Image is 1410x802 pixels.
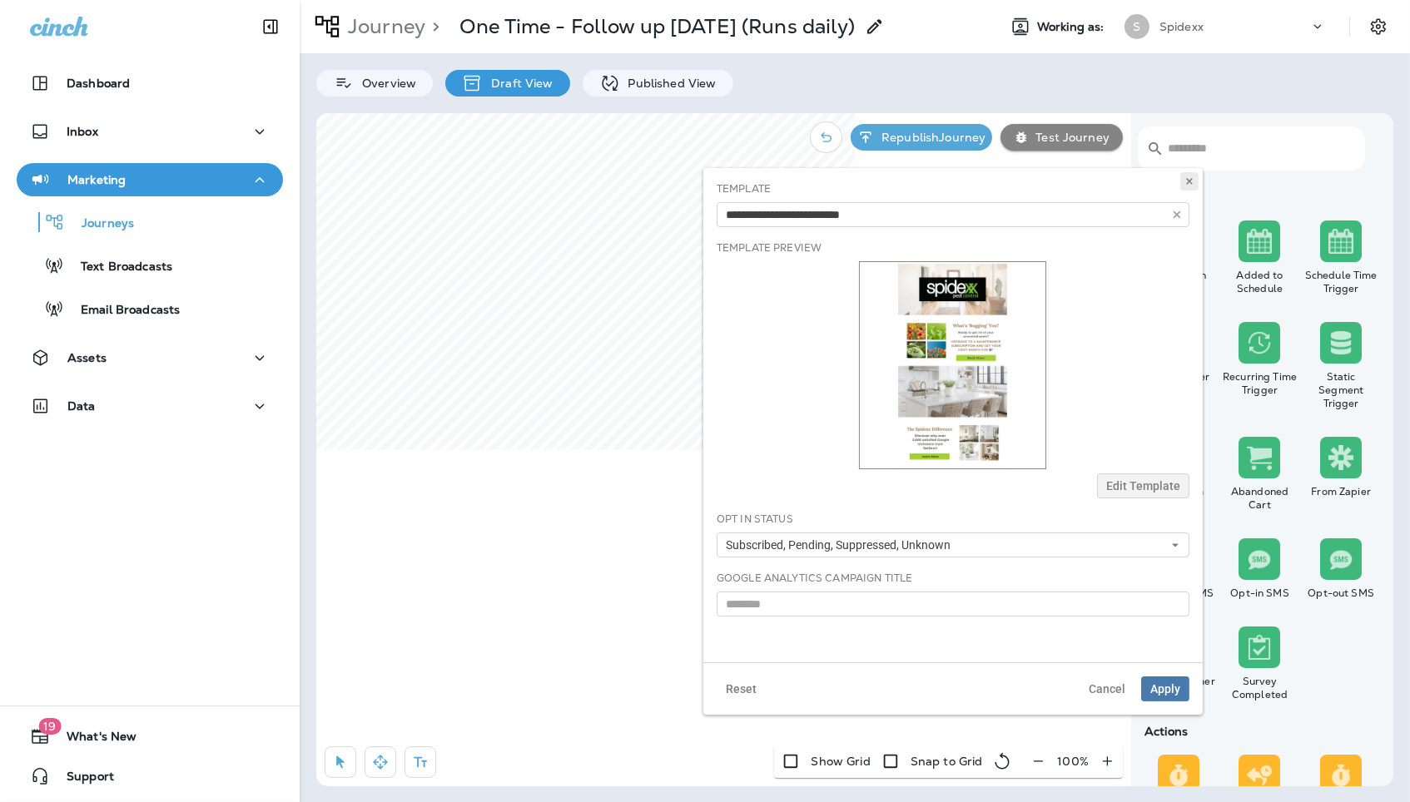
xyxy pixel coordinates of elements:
[1303,370,1378,410] div: Static Segment Trigger
[726,683,757,695] span: Reset
[459,14,855,39] p: One Time - Follow up [DATE] (Runs daily)
[67,351,107,364] p: Assets
[717,241,822,255] label: Template Preview
[247,10,294,43] button: Collapse Sidebar
[1097,473,1189,498] button: Edit Template
[17,720,283,753] button: 19What's New
[17,163,283,196] button: Marketing
[1057,755,1089,768] p: 100 %
[1223,370,1298,397] div: Recurring Time Trigger
[17,389,283,423] button: Data
[726,538,957,552] span: Subscribed, Pending, Suppressed, Unknown
[1303,485,1378,498] div: From Zapier
[67,125,98,138] p: Inbox
[875,131,986,144] p: Republish Journey
[1125,14,1149,39] div: S
[341,14,425,39] p: Journey
[1138,191,1382,204] div: Triggers
[50,730,137,750] span: What's New
[38,718,61,735] span: 19
[717,572,912,585] label: Google Analytics Campaign Title
[64,303,180,319] p: Email Broadcasts
[17,248,283,283] button: Text Broadcasts
[17,205,283,240] button: Journeys
[1141,676,1189,701] button: Apply
[717,532,1189,557] button: Subscribed, Pending, Suppressed, Unknown
[1150,683,1180,695] span: Apply
[65,216,134,232] p: Journeys
[1037,20,1108,34] span: Working as:
[1223,675,1298,701] div: Survey Completed
[811,755,870,768] p: Show Grid
[17,115,283,148] button: Inbox
[1223,269,1298,295] div: Added to Schedule
[1089,683,1125,695] span: Cancel
[1106,480,1180,492] span: Edit Template
[67,173,126,186] p: Marketing
[1223,587,1298,600] div: Opt-in SMS
[717,182,771,196] label: Template
[620,77,717,90] p: Published View
[354,77,416,90] p: Overview
[1159,20,1204,33] p: Spidexx
[64,260,172,275] p: Text Broadcasts
[911,755,983,768] p: Snap to Grid
[459,14,855,39] div: One Time - Follow up 1 year ago (Runs daily)
[67,77,130,90] p: Dashboard
[17,67,283,100] button: Dashboard
[859,261,1046,469] img: thumbnail for template
[1080,676,1134,701] button: Cancel
[1029,131,1110,144] p: Test Journey
[17,341,283,374] button: Assets
[17,291,283,326] button: Email Broadcasts
[1363,12,1393,42] button: Settings
[17,760,283,793] button: Support
[851,124,992,151] button: RepublishJourney
[717,512,793,526] label: Opt In Status
[483,77,553,90] p: Draft View
[717,676,766,701] button: Reset
[1000,124,1123,151] button: Test Journey
[1303,587,1378,600] div: Opt-out SMS
[1138,725,1382,738] div: Actions
[1223,485,1298,512] div: Abandoned Cart
[67,399,96,413] p: Data
[50,770,114,790] span: Support
[1303,269,1378,295] div: Schedule Time Trigger
[425,14,439,39] p: >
